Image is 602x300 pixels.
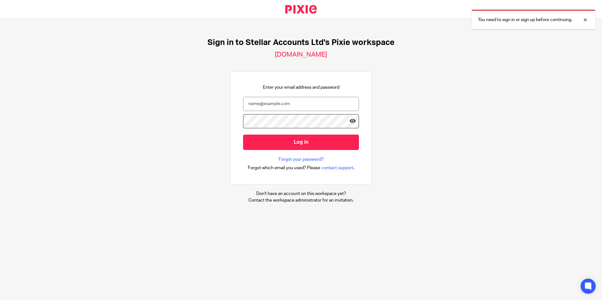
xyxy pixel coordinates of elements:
[248,165,320,171] span: Forgot which email you used? Please
[263,84,339,91] p: Enter your email address and password
[321,165,353,171] span: contact support
[248,164,355,171] div: .
[279,156,324,163] a: Forgot your password?
[207,38,395,47] h1: Sign in to Stellar Accounts Ltd's Pixie workspace
[478,17,572,23] p: You need to sign in or sign up before continuing.
[248,191,354,197] p: Don't have an account on this workspace yet?
[243,97,359,111] input: name@example.com
[248,197,354,203] p: Contact the workspace administrator for an invitation.
[275,51,327,59] h2: [DOMAIN_NAME]
[243,135,359,150] input: Log in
